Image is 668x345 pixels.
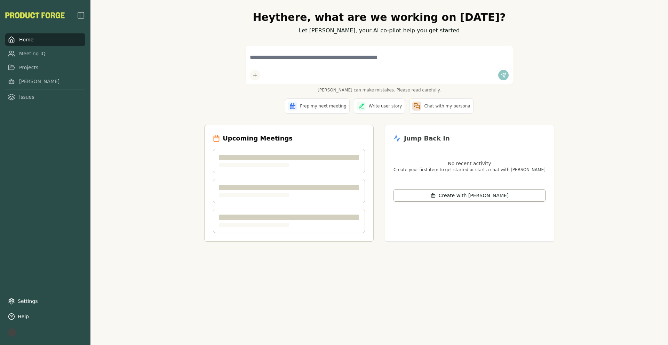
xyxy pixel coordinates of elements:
h1: Hey there , what are we working on [DATE]? [204,11,554,24]
a: [PERSON_NAME] [5,75,85,88]
p: No recent activity [393,160,546,167]
a: Projects [5,61,85,74]
h2: Jump Back In [404,134,450,143]
button: Create with [PERSON_NAME] [393,189,546,202]
span: Write user story [369,103,402,109]
a: Settings [5,295,85,307]
img: Product Forge [5,12,65,18]
span: [PERSON_NAME] can make mistakes. Please read carefully. [246,87,513,93]
button: PF-Logo [5,12,65,18]
button: Chat with my persona [409,98,473,114]
button: Add content to chat [250,70,260,80]
span: Create with [PERSON_NAME] [439,192,509,199]
a: Home [5,33,85,46]
span: Chat with my persona [424,103,470,109]
button: Write user story [354,98,405,114]
a: Issues [5,91,85,103]
button: Send message [498,70,509,80]
button: Prep my next meeting [285,98,349,114]
p: Create your first item to get started or start a chat with [PERSON_NAME] [393,167,546,172]
span: Prep my next meeting [300,103,346,109]
h2: Upcoming Meetings [223,134,293,143]
a: Meeting IQ [5,47,85,60]
button: Help [5,310,85,323]
p: Let [PERSON_NAME], your AI co-pilot help you get started [204,26,554,35]
img: sidebar [77,11,85,19]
